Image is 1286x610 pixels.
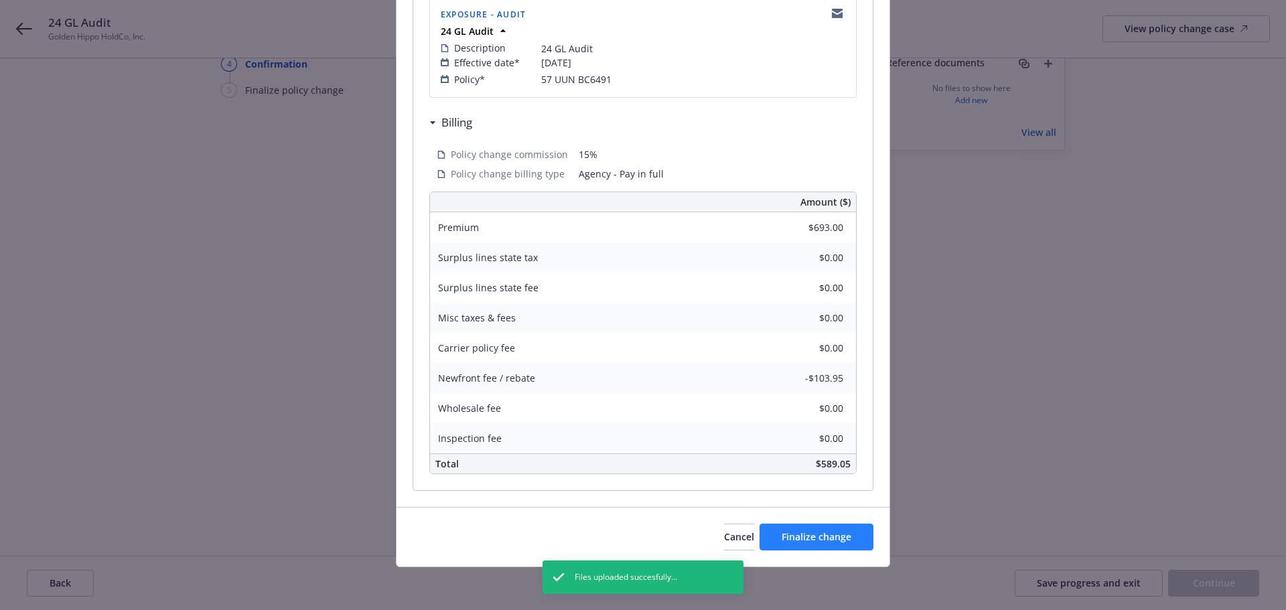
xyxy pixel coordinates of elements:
[724,530,754,543] span: Cancel
[764,308,851,328] input: 0.00
[435,457,459,470] span: Total
[724,524,754,550] button: Cancel
[438,221,479,234] span: Premium
[454,72,485,86] span: Policy*
[451,147,568,161] span: Policy change commission
[451,167,565,181] span: Policy change billing type
[579,167,849,181] span: Agency - Pay in full
[541,42,593,56] span: 24 GL Audit
[438,311,516,324] span: Misc taxes & fees
[829,5,845,21] a: copyLogging
[575,571,677,583] span: Files uploaded succesfully...
[782,530,851,543] span: Finalize change
[438,372,535,384] span: Newfront fee / rebate
[438,402,501,414] span: Wholesale fee
[764,248,851,268] input: 0.00
[764,368,851,388] input: 0.00
[764,398,851,418] input: 0.00
[441,9,526,20] span: Exposure - Audit
[816,457,851,470] span: $589.05
[438,432,502,445] span: Inspection fee
[579,147,849,161] span: 15%
[800,195,851,209] span: Amount ($)
[441,25,494,37] strong: 24 GL Audit
[438,341,515,354] span: Carrier policy fee
[438,251,538,264] span: Surplus lines state tax
[764,429,851,449] input: 0.00
[441,114,472,131] h3: Billing
[760,524,873,550] button: Finalize change
[764,278,851,298] input: 0.00
[454,56,520,70] span: Effective date*
[764,338,851,358] input: 0.00
[454,41,506,55] span: Description
[438,281,539,294] span: Surplus lines state fee
[541,56,571,70] span: [DATE]
[429,114,472,131] div: Billing
[764,218,851,238] input: 0.00
[541,72,612,86] span: 57 UUN BC6491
